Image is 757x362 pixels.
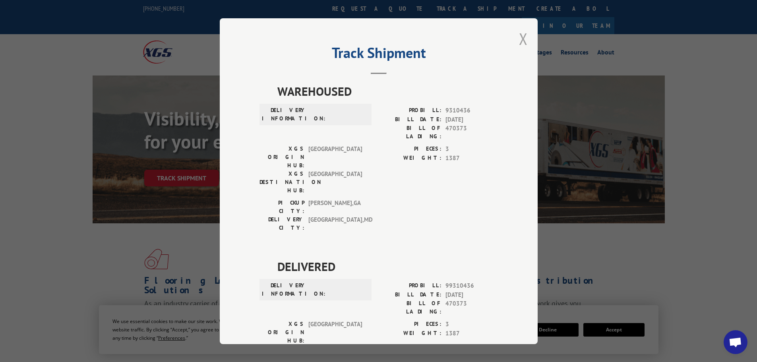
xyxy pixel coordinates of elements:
[445,106,498,115] span: 9310436
[308,199,362,215] span: [PERSON_NAME] , GA
[445,281,498,290] span: 99310436
[379,320,441,329] label: PIECES:
[445,124,498,141] span: 470373
[259,145,304,170] label: XGS ORIGIN HUB:
[445,299,498,316] span: 470373
[379,124,441,141] label: BILL OF LADING:
[262,106,307,123] label: DELIVERY INFORMATION:
[379,290,441,299] label: BILL DATE:
[445,320,498,329] span: 3
[259,47,498,62] h2: Track Shipment
[308,145,362,170] span: [GEOGRAPHIC_DATA]
[308,215,362,232] span: [GEOGRAPHIC_DATA] , MD
[259,215,304,232] label: DELIVERY CITY:
[445,153,498,163] span: 1387
[445,290,498,299] span: [DATE]
[379,299,441,316] label: BILL OF LADING:
[445,145,498,154] span: 3
[724,330,747,354] div: Open chat
[259,199,304,215] label: PICKUP CITY:
[277,257,498,275] span: DELIVERED
[379,153,441,163] label: WEIGHT:
[308,320,362,345] span: [GEOGRAPHIC_DATA]
[379,145,441,154] label: PIECES:
[519,28,528,49] button: Close modal
[379,115,441,124] label: BILL DATE:
[379,329,441,338] label: WEIGHT:
[259,320,304,345] label: XGS ORIGIN HUB:
[445,329,498,338] span: 1387
[379,281,441,290] label: PROBILL:
[277,82,498,100] span: WAREHOUSED
[445,115,498,124] span: [DATE]
[308,170,362,195] span: [GEOGRAPHIC_DATA]
[262,281,307,298] label: DELIVERY INFORMATION:
[379,106,441,115] label: PROBILL:
[259,170,304,195] label: XGS DESTINATION HUB:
